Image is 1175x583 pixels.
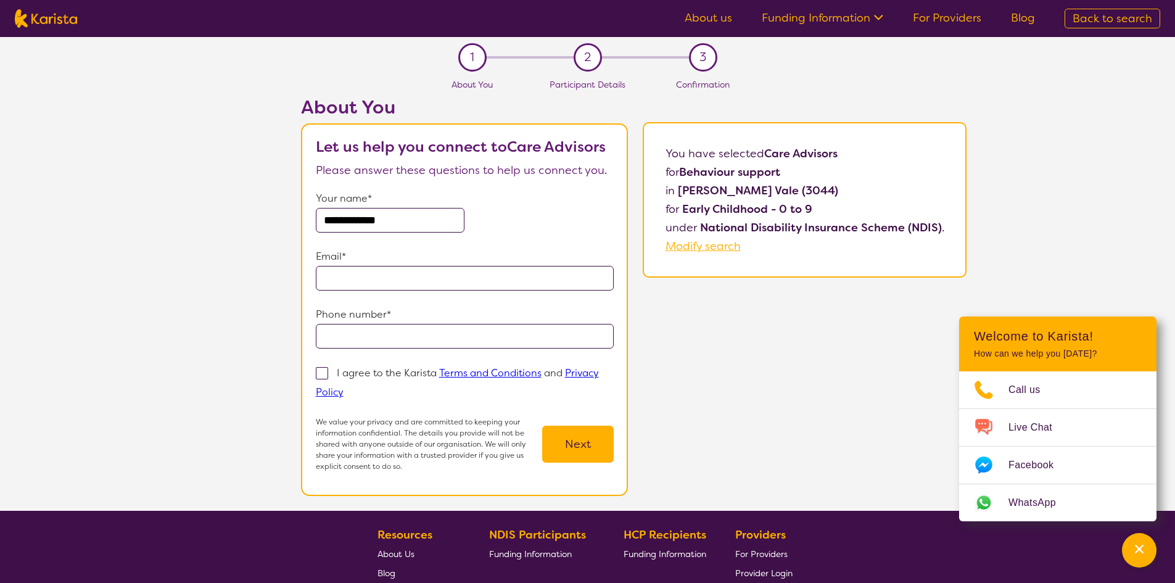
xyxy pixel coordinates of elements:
[550,79,625,90] span: Participant Details
[470,48,474,67] span: 1
[764,146,838,161] b: Care Advisors
[439,366,542,379] a: Terms and Conditions
[316,161,614,180] p: Please answer these questions to help us connect you.
[959,316,1156,521] div: Channel Menu
[666,144,944,255] p: You have selected
[316,137,606,157] b: Let us help you connect to Care Advisors
[624,548,706,560] span: Funding Information
[666,163,944,181] p: for
[666,200,944,218] p: for
[682,202,812,217] b: Early Childhood - 0 to 9
[1065,9,1160,28] a: Back to search
[377,544,460,563] a: About Us
[316,247,614,266] p: Email*
[679,165,780,180] b: Behaviour support
[624,544,706,563] a: Funding Information
[666,218,944,237] p: under .
[377,568,395,579] span: Blog
[15,9,77,28] img: Karista logo
[1008,494,1071,512] span: WhatsApp
[316,305,614,324] p: Phone number*
[624,527,706,542] b: HCP Recipients
[666,181,944,200] p: in
[974,349,1142,359] p: How can we help you [DATE]?
[1011,10,1035,25] a: Blog
[489,548,572,560] span: Funding Information
[301,96,628,118] h2: About You
[700,220,942,235] b: National Disability Insurance Scheme (NDIS)
[316,366,599,399] p: I agree to the Karista and
[959,371,1156,521] ul: Choose channel
[666,239,741,254] a: Modify search
[377,563,460,582] a: Blog
[735,527,786,542] b: Providers
[1008,456,1068,474] span: Facebook
[1008,381,1055,399] span: Call us
[974,329,1142,344] h2: Welcome to Karista!
[489,527,586,542] b: NDIS Participants
[699,48,706,67] span: 3
[735,544,793,563] a: For Providers
[685,10,732,25] a: About us
[542,426,614,463] button: Next
[735,548,788,560] span: For Providers
[735,563,793,582] a: Provider Login
[762,10,883,25] a: Funding Information
[584,48,591,67] span: 2
[1008,418,1067,437] span: Live Chat
[316,416,543,472] p: We value your privacy and are committed to keeping your information confidential. The details you...
[316,189,614,208] p: Your name*
[316,366,599,399] a: Privacy Policy
[1122,533,1156,568] button: Channel Menu
[678,183,838,198] b: [PERSON_NAME] Vale (3044)
[377,527,432,542] b: Resources
[377,548,414,560] span: About Us
[451,79,493,90] span: About You
[676,79,730,90] span: Confirmation
[1073,11,1152,26] span: Back to search
[959,484,1156,521] a: Web link opens in a new tab.
[913,10,981,25] a: For Providers
[735,568,793,579] span: Provider Login
[489,544,595,563] a: Funding Information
